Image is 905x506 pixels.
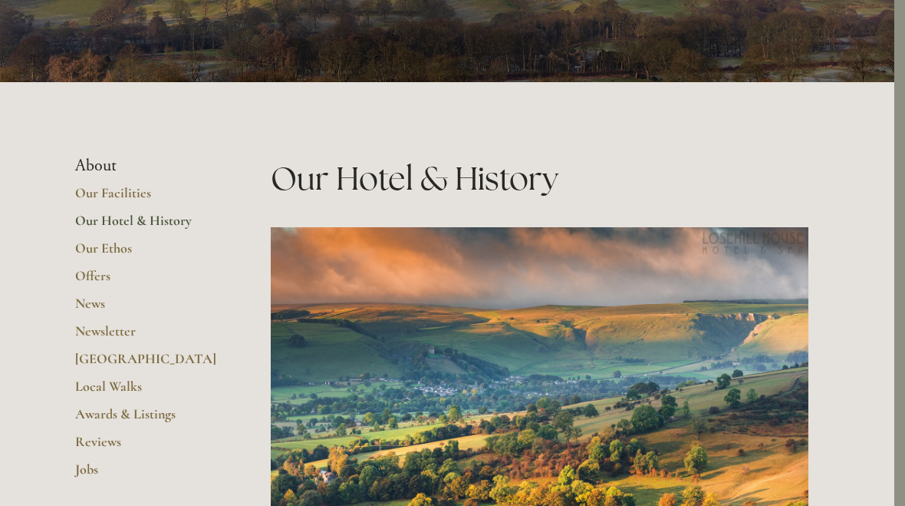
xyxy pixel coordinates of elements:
h1: Our Hotel & History [271,157,808,202]
a: News [75,296,222,323]
a: Offers [75,268,222,296]
a: Awards & Listings [75,406,222,434]
li: About [75,157,222,177]
a: Our Ethos [75,240,222,268]
a: [GEOGRAPHIC_DATA] [75,351,222,379]
a: Reviews [75,434,222,461]
a: Local Walks [75,379,222,406]
a: Our Hotel & History [75,213,222,240]
a: Jobs [75,461,222,489]
a: Our Facilities [75,185,222,213]
a: Newsletter [75,323,222,351]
